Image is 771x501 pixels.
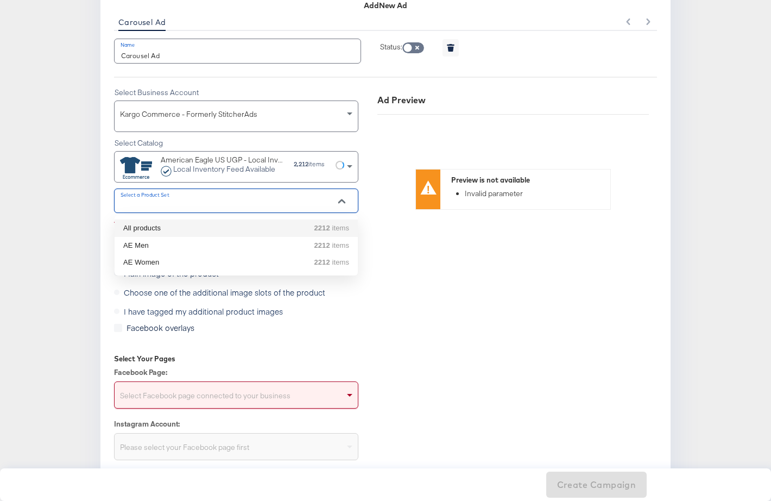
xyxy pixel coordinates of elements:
[465,189,605,199] li: Invalid parameter
[294,160,308,168] strong: 2,212
[115,39,361,62] input: Enter your ad name
[123,257,159,268] div: AE Women
[114,89,358,101] div: Select Business Account
[377,94,649,107] div: Ad Preview
[314,257,349,268] div: items
[115,386,358,408] div: Select Facebook page connected to your business
[114,354,358,364] div: Select Your Pages
[314,223,349,234] div: items
[114,247,358,255] div: Draw attention to your products by using additional information from your catalog.
[123,240,149,251] div: AE Men
[123,223,161,234] div: All products
[173,165,276,177] div: Local Inventory Feed Available
[115,438,358,460] div: Please select your Facebook page first
[114,215,358,226] div: A Product set is required
[293,160,325,168] div: items
[333,193,350,209] button: Close
[114,139,358,151] div: Select Catalog
[114,367,358,378] label: Facebook Page:
[120,109,257,119] span: Kargo Commerce - Formerly StitcherAds
[114,419,358,429] label: Instagram Account:
[314,258,330,266] strong: 2212
[314,240,349,251] div: items
[380,42,434,52] div: Status:
[114,233,165,243] div: Image Options
[314,224,330,232] strong: 2212
[118,18,166,27] span: Carousel Ad
[127,322,194,333] span: Facebook overlays
[364,1,408,10] div: Add New Ad
[161,154,285,182] div: American Eagle US UGP - Local Inventory Ecommerce Feed
[451,175,605,185] div: Preview is not available
[314,241,330,249] strong: 2212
